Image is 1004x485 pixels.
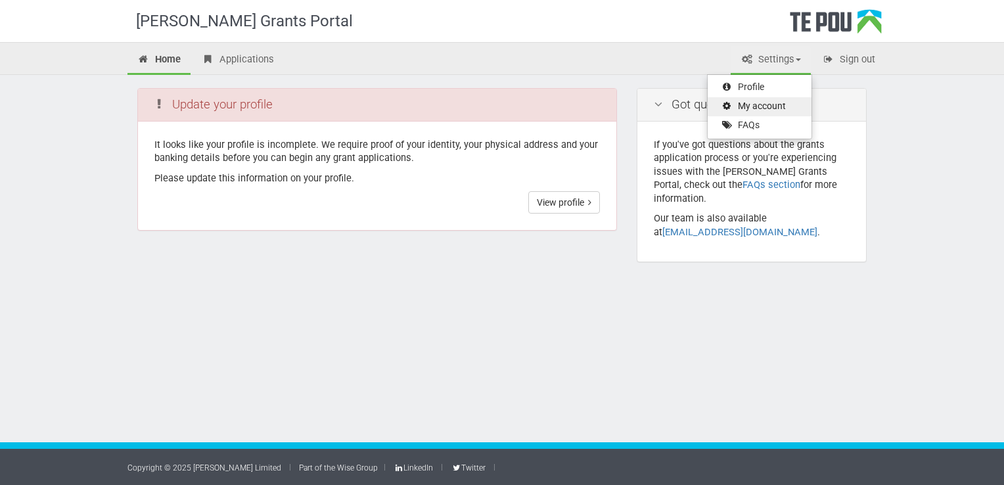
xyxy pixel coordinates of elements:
a: LinkedIn [394,463,433,473]
a: Applications [192,46,284,75]
div: Got questions? [637,89,866,122]
a: Copyright © 2025 [PERSON_NAME] Limited [127,463,281,473]
a: View profile [528,191,600,214]
a: Part of the Wise Group [299,463,378,473]
p: Please update this information on your profile. [154,172,600,185]
div: Update your profile [138,89,616,122]
a: Profile [708,78,811,97]
p: If you've got questions about the grants application process or you're experiencing issues with t... [654,138,850,206]
a: Home [127,46,191,75]
p: Our team is also available at . [654,212,850,239]
div: Te Pou Logo [790,9,882,42]
p: It looks like your profile is incomplete. We require proof of your identity, your physical addres... [154,138,600,165]
a: [EMAIL_ADDRESS][DOMAIN_NAME] [662,226,817,238]
a: My account [708,97,811,116]
a: Sign out [812,46,885,75]
a: Settings [731,46,811,75]
a: FAQs [708,116,811,135]
a: FAQs section [742,179,800,191]
a: Twitter [451,463,485,473]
